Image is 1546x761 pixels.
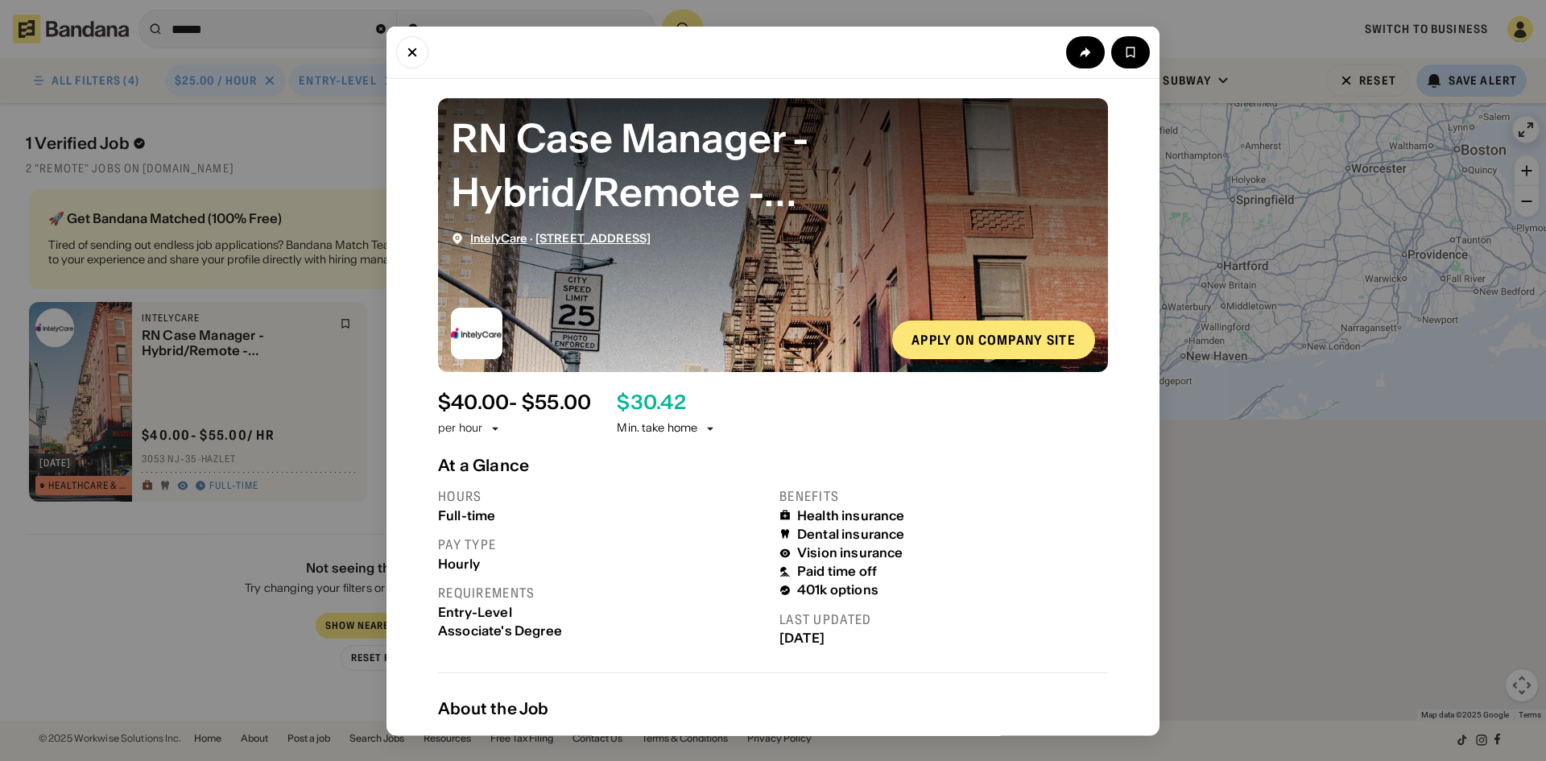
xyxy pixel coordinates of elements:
[617,420,717,436] div: Min. take home
[535,230,651,245] span: [STREET_ADDRESS]
[797,582,878,598] div: 401k options
[797,545,903,560] div: Vision insurance
[438,604,767,619] div: Entry-Level
[438,487,767,504] div: Hours
[470,231,651,245] div: ·
[451,307,502,358] img: IntelyCare logo
[451,110,1095,218] div: RN Case Manager - Hybrid/Remote - Winchester, VA
[779,610,1108,627] div: Last updated
[438,507,767,523] div: Full-time
[797,564,877,579] div: Paid time off
[438,536,767,552] div: Pay type
[396,35,428,68] button: Close
[797,526,905,541] div: Dental insurance
[438,420,482,436] div: per hour
[438,698,1108,718] div: About the Job
[779,487,1108,504] div: Benefits
[470,230,527,245] span: IntelyCare
[438,584,767,601] div: Requirements
[438,455,1108,474] div: At a Glance
[797,507,905,523] div: Health insurance
[438,622,767,638] div: Associate's Degree
[911,333,1076,345] div: Apply on company site
[617,391,685,414] div: $ 30.42
[779,631,1108,646] div: [DATE]
[438,391,591,414] div: $ 40.00 - $55.00
[438,556,767,571] div: Hourly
